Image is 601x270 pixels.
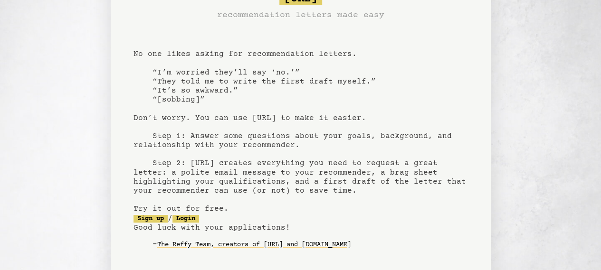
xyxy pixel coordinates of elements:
a: The Reffy Team, creators of [URL] and [DOMAIN_NAME] [157,237,351,252]
a: Login [172,215,199,223]
div: - [153,240,468,250]
h3: recommendation letters made easy [217,9,384,22]
a: Sign up [134,215,168,223]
